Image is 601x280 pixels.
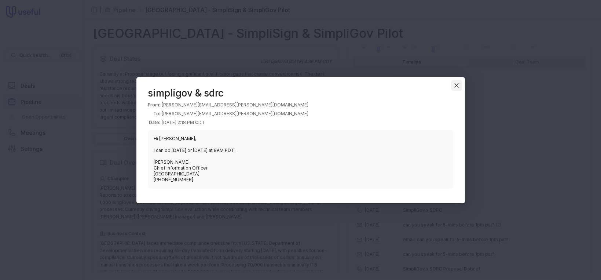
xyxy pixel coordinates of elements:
[162,120,205,125] time: [DATE] 2:18 PM CDT
[148,118,162,127] th: Date:
[162,109,309,118] td: [PERSON_NAME][EMAIL_ADDRESS][PERSON_NAME][DOMAIN_NAME]
[148,89,453,98] header: simpligov & sdrc
[148,130,453,189] blockquote: Hi [PERSON_NAME], I can do [DATE] or [DATE] at 8AM PDT. [PERSON_NAME] Chief Information Officer [...
[148,101,162,109] th: From:
[451,80,462,91] button: Close
[162,101,309,109] td: [PERSON_NAME][EMAIL_ADDRESS][PERSON_NAME][DOMAIN_NAME]
[148,109,162,118] th: To:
